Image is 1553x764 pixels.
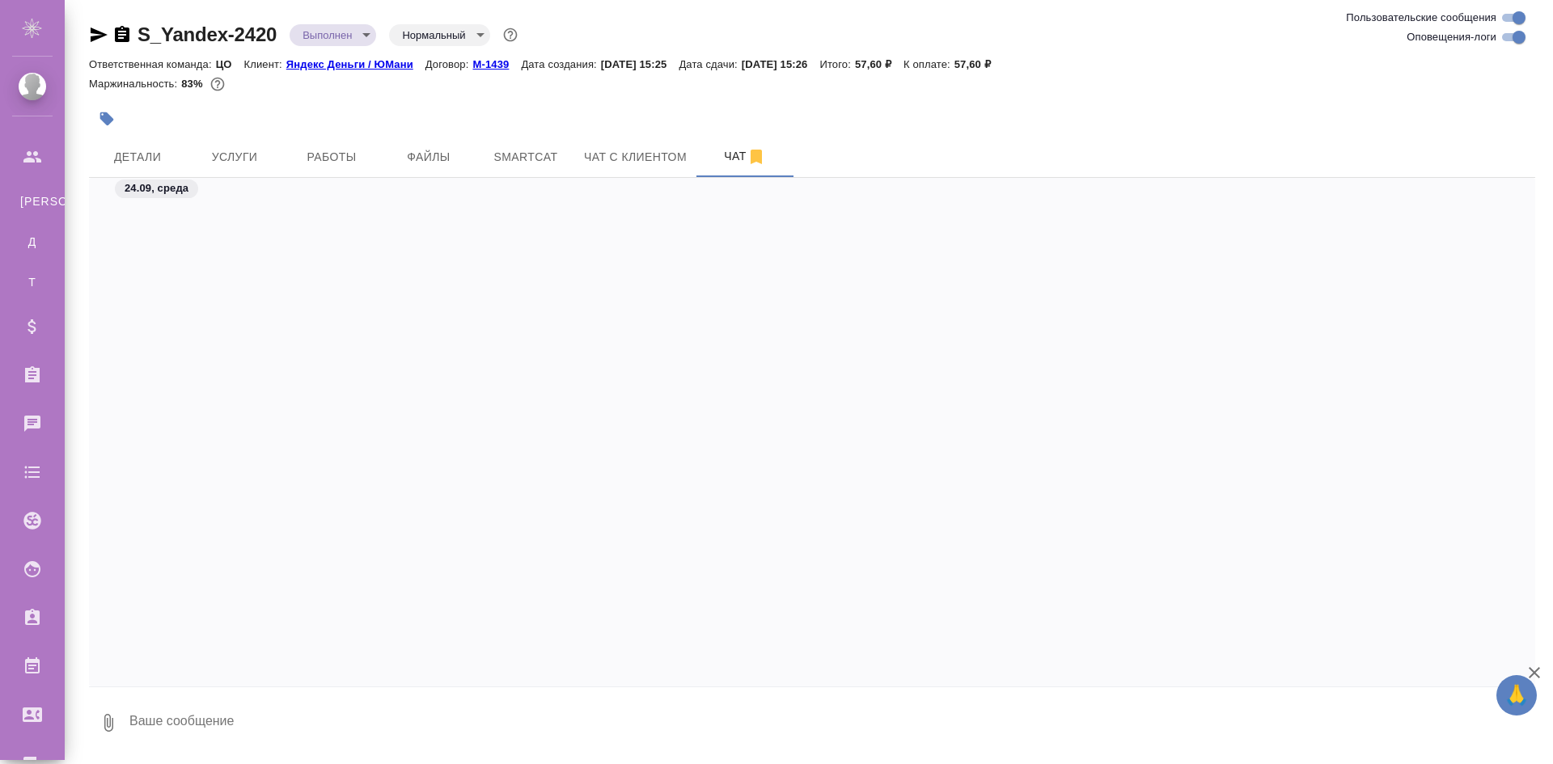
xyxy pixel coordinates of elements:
[1503,678,1530,712] span: 🙏
[601,58,679,70] p: [DATE] 15:25
[819,58,854,70] p: Итого:
[500,24,521,45] button: Доп статусы указывают на важность/срочность заказа
[99,147,176,167] span: Детали
[1496,675,1537,715] button: 🙏
[89,58,216,70] p: Ответственная команда:
[742,58,820,70] p: [DATE] 15:26
[216,58,244,70] p: ЦО
[397,28,470,42] button: Нормальный
[903,58,954,70] p: К оплате:
[1407,29,1496,45] span: Оповещения-логи
[472,57,521,70] a: М-1439
[20,234,44,250] span: Д
[521,58,600,70] p: Дата создания:
[584,147,687,167] span: Чат с клиентом
[487,147,565,167] span: Smartcat
[12,266,53,298] a: Т
[286,58,425,70] p: Яндекс Деньги / ЮМани
[472,58,521,70] p: М-1439
[389,24,489,46] div: Выполнен
[298,28,357,42] button: Выполнен
[12,226,53,258] a: Д
[293,147,370,167] span: Работы
[954,58,1003,70] p: 57,60 ₽
[207,74,228,95] button: 8.01 RUB;
[196,147,273,167] span: Услуги
[290,24,376,46] div: Выполнен
[425,58,473,70] p: Договор:
[855,58,903,70] p: 57,60 ₽
[1346,10,1496,26] span: Пользовательские сообщения
[112,25,132,44] button: Скопировать ссылку
[244,58,286,70] p: Клиент:
[20,274,44,290] span: Т
[181,78,206,90] p: 83%
[138,23,277,45] a: S_Yandex-2420
[706,146,784,167] span: Чат
[89,78,181,90] p: Маржинальность:
[679,58,741,70] p: Дата сдачи:
[125,180,188,196] p: 24.09, среда
[89,101,125,137] button: Добавить тэг
[20,193,44,209] span: [PERSON_NAME]
[747,147,766,167] svg: Отписаться
[286,57,425,70] a: Яндекс Деньги / ЮМани
[12,185,53,217] a: [PERSON_NAME]
[390,147,468,167] span: Файлы
[89,25,108,44] button: Скопировать ссылку для ЯМессенджера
